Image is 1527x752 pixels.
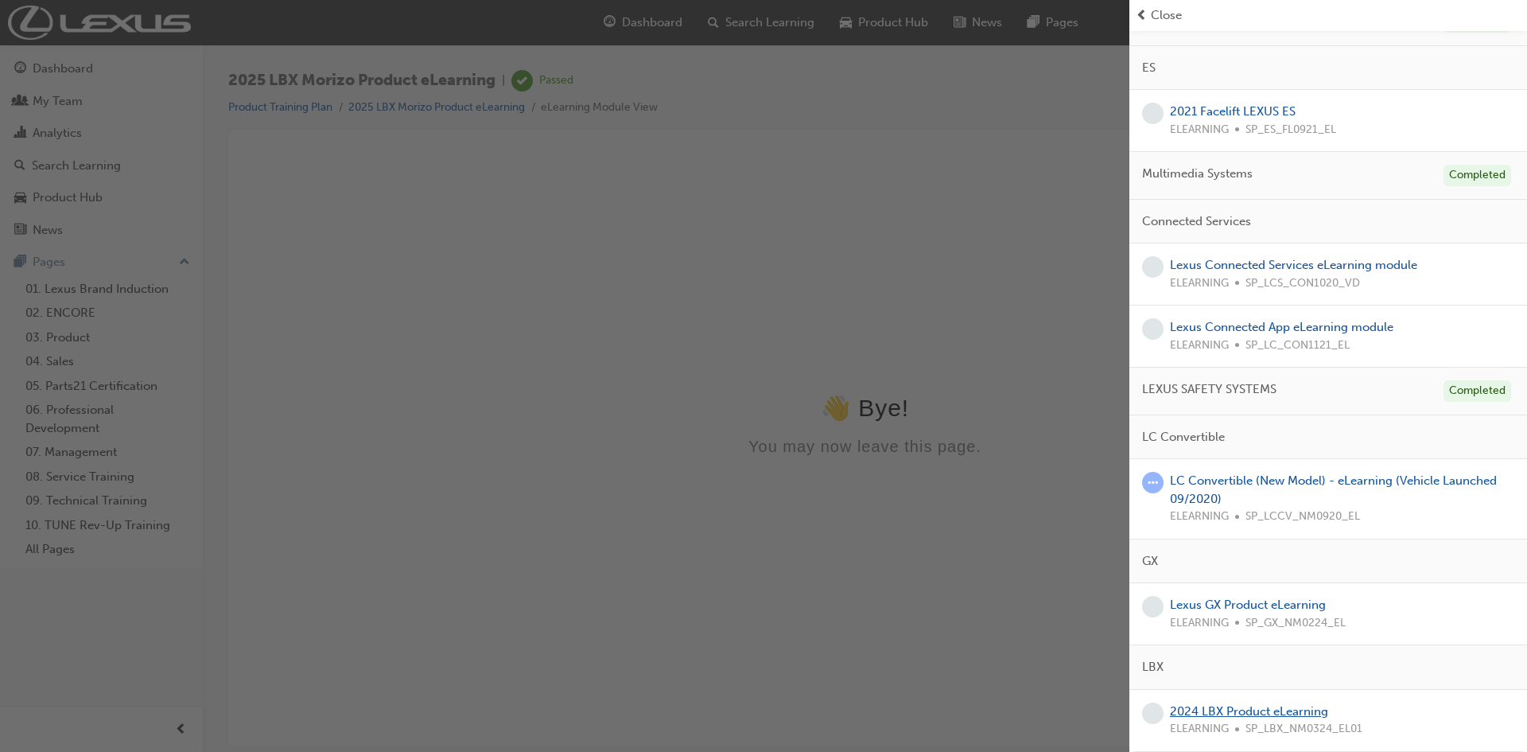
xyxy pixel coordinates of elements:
[1142,103,1164,124] span: learningRecordVerb_NONE-icon
[1136,6,1148,25] span: prev-icon
[1245,508,1360,526] span: SP_LCCV_NM0920_EL
[1443,165,1511,186] div: Completed
[1136,6,1521,25] button: prev-iconClose
[1170,508,1229,526] span: ELEARNING
[1142,596,1164,618] span: learningRecordVerb_NONE-icon
[1170,104,1296,119] a: 2021 Facelift LEXUS ES
[1245,614,1346,633] span: SP_GX_NM0224_EL
[1142,472,1164,493] span: learningRecordVerb_ATTEMPT-icon
[1170,121,1229,139] span: ELEARNING
[1443,380,1511,402] div: Completed
[1142,658,1164,676] span: LBX
[1245,337,1350,355] span: SP_LC_CON1121_EL
[1142,552,1158,571] span: GX
[1170,720,1229,738] span: ELEARNING
[1142,256,1164,278] span: learningRecordVerb_NONE-icon
[1170,473,1497,506] a: LC Convertible (New Model) - eLearning (Vehicle Launched 09/2020)
[1151,6,1182,25] span: Close
[1170,320,1393,334] a: Lexus Connected App eLearning module
[6,239,1241,267] div: 👋 Bye!
[1142,703,1164,724] span: learningRecordVerb_NONE-icon
[1142,318,1164,340] span: learningRecordVerb_NONE-icon
[1142,380,1276,399] span: LEXUS SAFETY SYSTEMS
[1245,121,1336,139] span: SP_ES_FL0921_EL
[1170,614,1229,633] span: ELEARNING
[1170,598,1326,612] a: Lexus GX Product eLearning
[1170,258,1417,272] a: Lexus Connected Services eLearning module
[1170,275,1229,293] span: ELEARNING
[1170,337,1229,355] span: ELEARNING
[1142,428,1225,446] span: LC Convertible
[1142,212,1251,231] span: Connected Services
[6,282,1241,301] div: You may now leave this page.
[1170,704,1328,719] a: 2024 LBX Product eLearning
[1142,59,1156,77] span: ES
[1142,165,1253,183] span: Multimedia Systems
[1245,275,1360,293] span: SP_LCS_CON1020_VD
[1245,720,1362,738] span: SP_LBX_NM0324_EL01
